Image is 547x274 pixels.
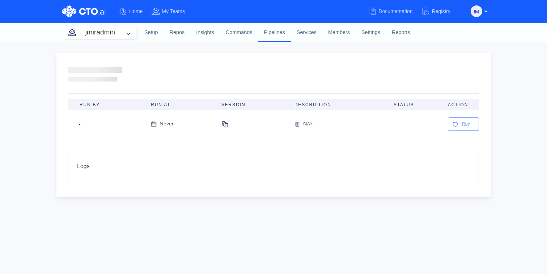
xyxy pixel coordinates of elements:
img: CTO.ai Logo [62,5,106,17]
a: Home [119,5,151,18]
a: Reports [386,23,416,42]
button: Run [448,117,479,131]
span: Home [129,8,143,14]
button: IM [471,5,482,17]
a: Repos [164,23,191,42]
th: Run By [68,99,145,110]
th: Status [388,99,442,110]
th: Action [442,99,479,110]
span: IM [474,6,479,17]
a: Documentation [368,5,421,18]
span: Documentation [378,8,412,14]
a: Settings [356,23,386,42]
div: N/A [303,120,313,129]
div: Never [160,120,174,128]
div: Logs [77,162,470,175]
a: My Teams [151,5,194,18]
a: Services [291,23,322,42]
th: Run At [145,99,216,110]
td: - [68,110,145,138]
span: Registry [432,8,450,14]
span: My Teams [162,8,185,14]
a: Commands [220,23,258,42]
img: version-icon [294,120,303,129]
a: Registry [421,5,459,18]
a: Insights [190,23,220,42]
button: jmiradmin [64,26,136,39]
th: Version [216,99,289,110]
a: Members [322,23,356,42]
a: Pipelines [258,23,291,42]
a: Setup [139,23,164,42]
th: Description [289,99,388,110]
